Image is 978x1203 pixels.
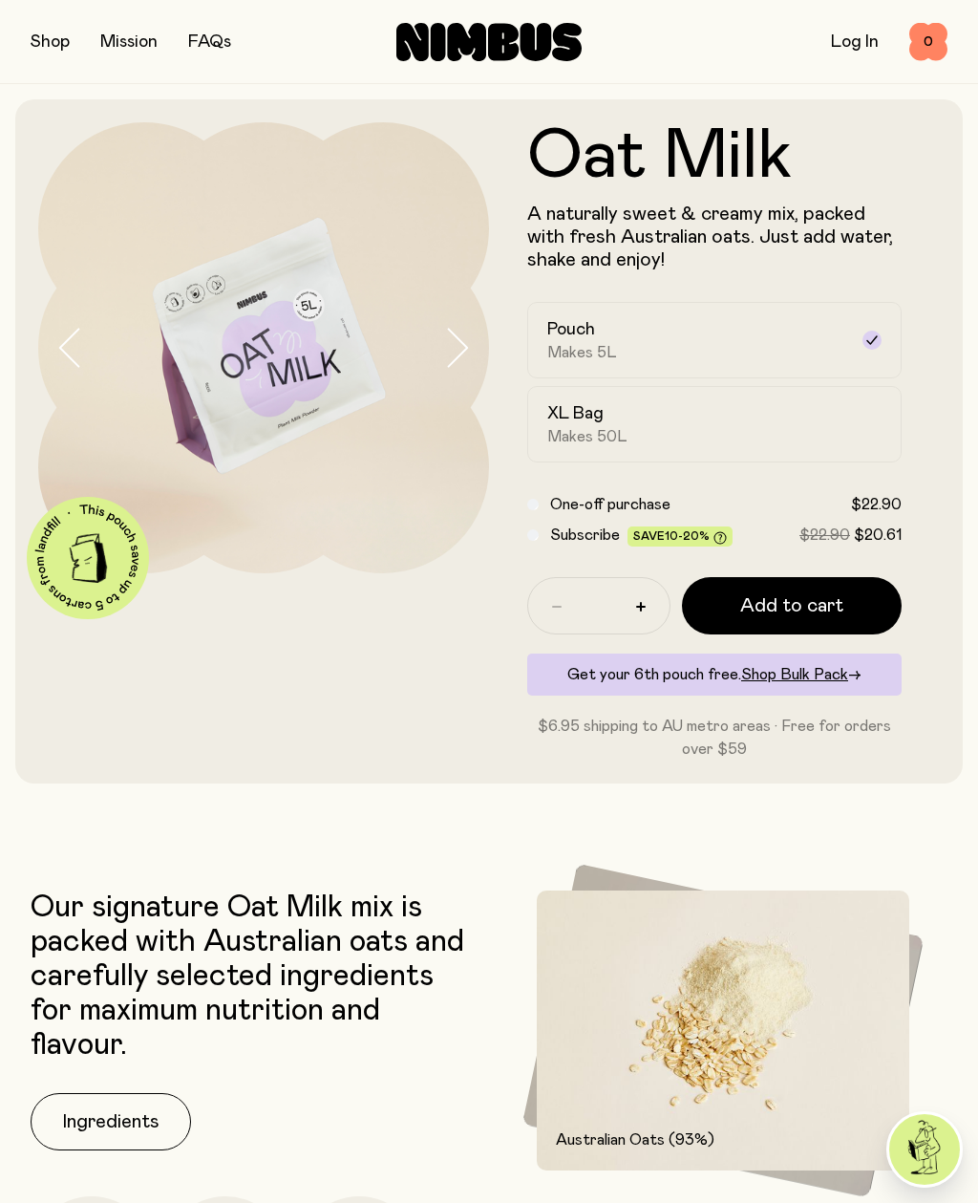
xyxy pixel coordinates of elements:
[741,667,848,682] span: Shop Bulk Pack
[665,530,710,542] span: 10-20%
[741,667,861,682] a: Shop Bulk Pack→
[633,530,727,545] span: Save
[909,23,947,61] button: 0
[31,1093,191,1150] button: Ingredients
[550,497,670,512] span: One-off purchase
[547,343,617,362] span: Makes 5L
[527,654,902,696] div: Get your 6th pouch free.
[547,318,595,341] h2: Pouch
[854,527,902,543] span: $20.61
[550,527,620,543] span: Subscribe
[100,33,158,51] a: Mission
[527,122,902,191] h1: Oat Milk
[537,891,909,1171] img: Raw oats and oats in powdered form
[547,402,604,425] h2: XL Bag
[547,427,627,446] span: Makes 50L
[889,1114,960,1185] img: agent
[799,527,850,543] span: $22.90
[851,497,902,512] span: $22.90
[556,1128,890,1151] p: Australian Oats (93%)
[31,891,479,1063] p: Our signature Oat Milk mix is packed with Australian oats and carefully selected ingredients for ...
[527,715,902,761] p: $6.95 shipping to AU metro areas · Free for orders over $59
[188,33,231,51] a: FAQs
[682,577,902,634] button: Add to cart
[740,592,843,619] span: Add to cart
[527,203,902,271] p: A naturally sweet & creamy mix, packed with fresh Australian oats. Just add water, shake and enjoy!
[831,33,879,51] a: Log In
